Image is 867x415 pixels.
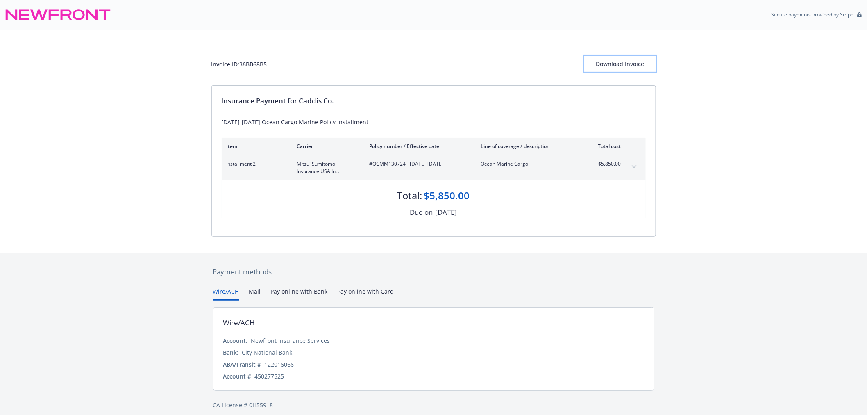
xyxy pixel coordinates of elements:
[410,207,433,218] div: Due on
[213,267,654,277] div: Payment methods
[223,360,261,369] div: ABA/Transit #
[772,11,854,18] p: Secure payments provided by Stripe
[338,287,394,301] button: Pay online with Card
[223,336,248,345] div: Account:
[222,96,646,106] div: Insurance Payment for Caddis Co.
[222,155,646,180] div: Installment 2Mitsui Sumitomo Insurance USA Inc.#OCMM130724 - [DATE]-[DATE]Ocean Marine Cargo$5,85...
[297,160,356,175] span: Mitsui Sumitomo Insurance USA Inc.
[227,143,284,150] div: Item
[481,160,577,168] span: Ocean Marine Cargo
[222,118,646,126] div: [DATE]-[DATE] Ocean Cargo Marine Policy Installment
[370,143,468,150] div: Policy number / Effective date
[436,207,457,218] div: [DATE]
[223,372,252,381] div: Account #
[397,189,422,203] div: Total:
[584,56,656,72] button: Download Invoice
[590,143,621,150] div: Total cost
[628,160,641,173] button: expand content
[481,143,577,150] div: Line of coverage / description
[223,317,255,328] div: Wire/ACH
[271,287,328,301] button: Pay online with Bank
[297,143,356,150] div: Carrier
[255,372,284,381] div: 450277525
[227,160,284,168] span: Installment 2
[223,348,239,357] div: Bank:
[370,160,468,168] span: #OCMM130724 - [DATE]-[DATE]
[213,401,654,409] div: CA License # 0H55918
[265,360,294,369] div: 122016066
[590,160,621,168] span: $5,850.00
[211,60,267,68] div: Invoice ID: 36BB68B5
[424,189,470,203] div: $5,850.00
[242,348,293,357] div: City National Bank
[249,287,261,301] button: Mail
[251,336,330,345] div: Newfront Insurance Services
[213,287,239,301] button: Wire/ACH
